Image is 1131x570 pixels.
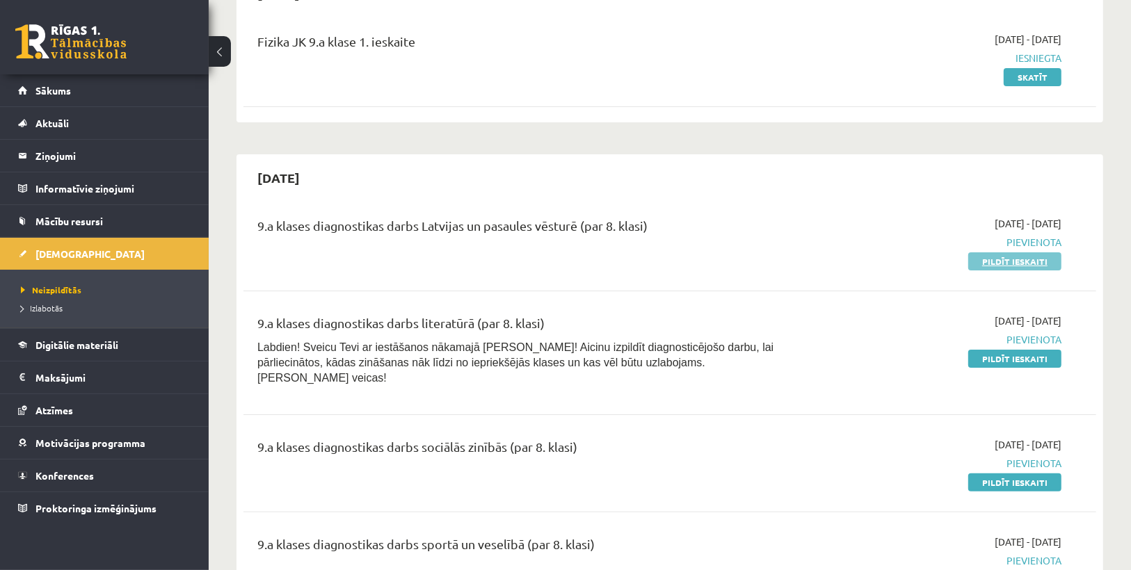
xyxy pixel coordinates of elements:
a: [DEMOGRAPHIC_DATA] [18,238,191,270]
span: Pievienota [808,456,1061,471]
div: 9.a klases diagnostikas darbs sportā un veselībā (par 8. klasi) [257,535,787,560]
span: Motivācijas programma [35,437,145,449]
div: 9.a klases diagnostikas darbs sociālās zinībās (par 8. klasi) [257,437,787,463]
a: Proktoringa izmēģinājums [18,492,191,524]
span: Konferences [35,469,94,482]
span: [DATE] - [DATE] [995,216,1061,231]
legend: Ziņojumi [35,140,191,172]
a: Atzīmes [18,394,191,426]
legend: Maksājumi [35,361,191,393]
a: Digitālie materiāli [18,329,191,361]
a: Mācību resursi [18,205,191,237]
span: [DATE] - [DATE] [995,32,1061,47]
a: Ziņojumi [18,140,191,172]
a: Neizpildītās [21,284,195,296]
a: Konferences [18,459,191,491]
a: Maksājumi [18,361,191,393]
div: Fizika JK 9.a klase 1. ieskaite [257,32,787,58]
span: [DEMOGRAPHIC_DATA] [35,247,145,260]
span: Aktuāli [35,117,69,129]
span: Labdien! Sveicu Tevi ar iestāšanos nākamajā [PERSON_NAME]! Aicinu izpildīt diagnosticējošo darbu,... [257,341,773,384]
legend: Informatīvie ziņojumi [35,172,191,204]
span: Digitālie materiāli [35,339,118,351]
span: [DATE] - [DATE] [995,535,1061,549]
a: Informatīvie ziņojumi [18,172,191,204]
span: [DATE] - [DATE] [995,313,1061,328]
a: Izlabotās [21,302,195,314]
div: 9.a klases diagnostikas darbs Latvijas un pasaules vēsturē (par 8. klasi) [257,216,787,242]
span: Iesniegta [808,51,1061,65]
span: Proktoringa izmēģinājums [35,502,157,514]
span: Pievienota [808,235,1061,250]
a: Pildīt ieskaiti [968,252,1061,270]
a: Rīgas 1. Tālmācības vidusskola [15,24,127,59]
a: Pildīt ieskaiti [968,473,1061,491]
a: Skatīt [1004,68,1061,86]
a: Pildīt ieskaiti [968,350,1061,368]
span: [DATE] - [DATE] [995,437,1061,452]
div: 9.a klases diagnostikas darbs literatūrā (par 8. klasi) [257,313,787,339]
a: Sākums [18,74,191,106]
span: Pievienota [808,332,1061,347]
a: Aktuāli [18,107,191,139]
span: Sākums [35,84,71,97]
a: Motivācijas programma [18,427,191,459]
span: Mācību resursi [35,215,103,227]
span: Atzīmes [35,404,73,416]
span: Pievienota [808,553,1061,568]
span: Izlabotās [21,302,63,313]
span: Neizpildītās [21,284,81,295]
h2: [DATE] [243,161,314,194]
